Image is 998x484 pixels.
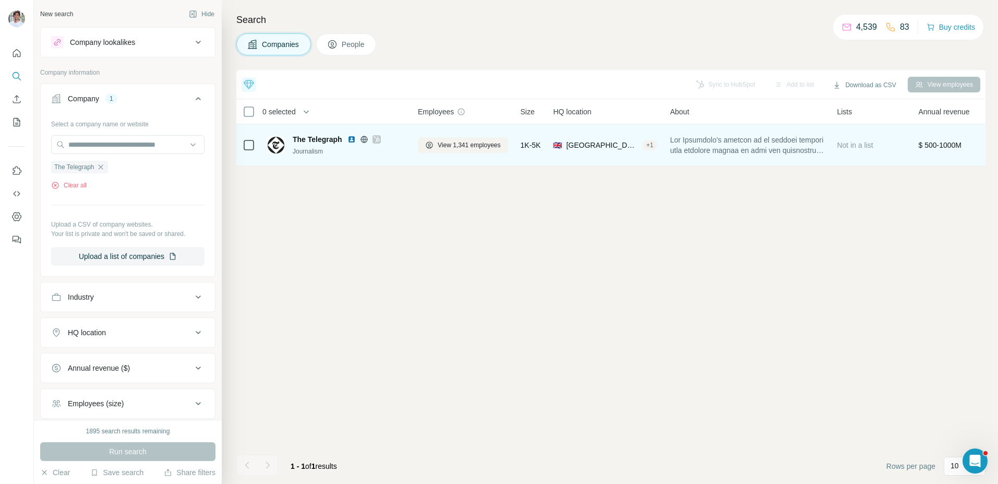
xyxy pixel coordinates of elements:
span: 🇬🇧 [553,140,562,150]
button: Feedback [8,230,25,249]
button: Share filters [164,467,215,478]
span: The Telegraph [293,134,342,145]
div: 1 [105,94,117,103]
button: Dashboard [8,207,25,226]
span: Lor Ipsumdolo’s ametcon ad el seddoei tempori utla etdolore magnaa en admi ven quisnostrud exer u... [670,135,824,156]
span: Rows per page [886,461,935,471]
p: 83 [900,21,909,33]
button: Quick start [8,44,25,63]
span: People [342,39,366,50]
button: Use Surfe on LinkedIn [8,161,25,180]
div: Company lookalikes [70,37,135,48]
span: 1K-5K [521,140,541,150]
span: Annual revenue [918,107,969,117]
iframe: Intercom live chat [963,448,988,474]
span: 0 selected [262,107,296,117]
button: Download as CSV [825,77,903,93]
h4: Search [236,13,985,27]
span: Not in a list [837,141,873,149]
button: Save search [90,467,143,478]
span: results [291,462,337,470]
span: About [670,107,689,117]
button: Company lookalikes [41,30,215,55]
img: Logo of The Telegraph [268,137,284,154]
span: of [305,462,311,470]
span: $ 500-1000M [918,141,961,149]
button: Use Surfe API [8,184,25,203]
button: View 1,341 employees [418,137,508,153]
button: Search [8,67,25,86]
img: LinkedIn logo [347,135,356,144]
button: Buy credits [927,20,975,34]
button: Hide [182,6,222,22]
span: The Telegraph [54,162,94,172]
button: Upload a list of companies [51,247,205,266]
p: Your list is private and won't be saved or shared. [51,229,205,239]
button: Enrich CSV [8,90,25,109]
button: Company1 [41,86,215,115]
img: Avatar [8,10,25,27]
div: Annual revenue ($) [68,363,130,373]
span: Lists [837,107,852,117]
span: View 1,341 employees [438,140,501,150]
div: Select a company name or website [51,115,205,129]
button: HQ location [41,320,215,345]
div: New search [40,9,73,19]
span: 1 - 1 [291,462,305,470]
div: HQ location [68,327,106,338]
button: Industry [41,285,215,310]
span: HQ location [553,107,591,117]
div: 1895 search results remaining [86,427,170,436]
div: Employees (size) [68,398,124,409]
button: Clear all [51,181,87,190]
span: Size [521,107,535,117]
p: Upload a CSV of company websites. [51,220,205,229]
span: Employees [418,107,454,117]
button: Annual revenue ($) [41,356,215,381]
p: 10 [951,461,959,471]
button: My lists [8,113,25,132]
button: Employees (size) [41,391,215,416]
div: Industry [68,292,94,302]
button: Clear [40,467,70,478]
div: Journalism [293,147,405,156]
span: 1 [311,462,316,470]
div: + 1 [642,140,658,150]
span: [GEOGRAPHIC_DATA], [GEOGRAPHIC_DATA] [566,140,638,150]
div: Company [68,93,99,104]
p: 4,539 [856,21,877,33]
span: Companies [262,39,300,50]
p: Company information [40,68,215,77]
